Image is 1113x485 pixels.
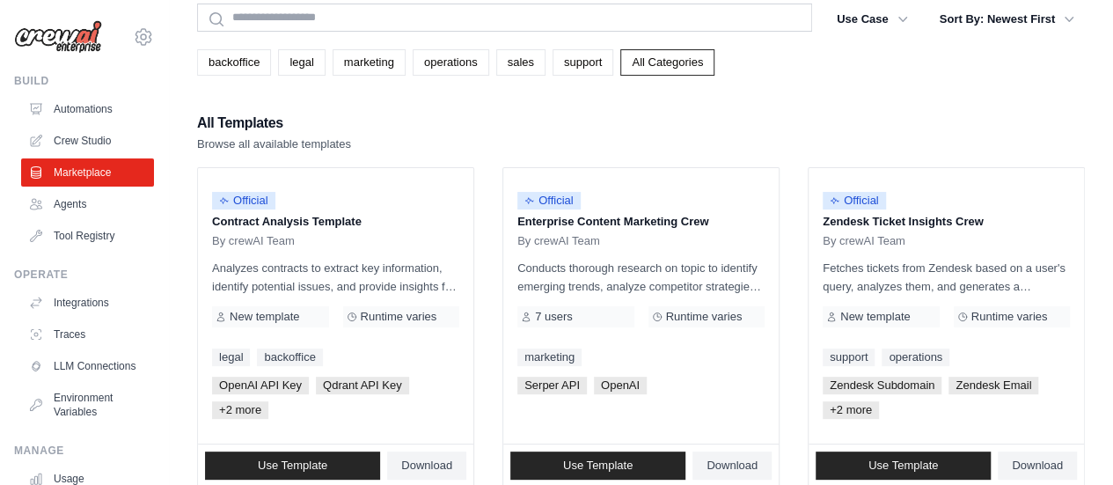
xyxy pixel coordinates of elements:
[666,310,743,324] span: Runtime varies
[823,401,879,419] span: +2 more
[21,352,154,380] a: LLM Connections
[212,213,459,231] p: Contract Analysis Template
[707,459,758,473] span: Download
[197,136,351,153] p: Browse all available templates
[971,310,1048,324] span: Runtime varies
[14,444,154,458] div: Manage
[278,49,325,76] a: legal
[882,349,949,366] a: operations
[517,234,600,248] span: By crewAI Team
[823,213,1070,231] p: Zendesk Ticket Insights Crew
[197,49,271,76] a: backoffice
[823,234,905,248] span: By crewAI Team
[517,377,587,394] span: Serper API
[816,452,991,480] a: Use Template
[387,452,466,480] a: Download
[333,49,406,76] a: marketing
[413,49,489,76] a: operations
[197,111,351,136] h2: All Templates
[14,20,102,54] img: Logo
[620,49,714,76] a: All Categories
[21,320,154,349] a: Traces
[948,377,1038,394] span: Zendesk Email
[510,452,685,480] a: Use Template
[21,384,154,426] a: Environment Variables
[823,349,875,366] a: support
[517,259,765,296] p: Conducts thorough research on topic to identify emerging trends, analyze competitor strategies, a...
[998,452,1077,480] a: Download
[230,310,299,324] span: New template
[868,459,938,473] span: Use Template
[594,377,647,394] span: OpenAI
[212,349,250,366] a: legal
[563,459,633,473] span: Use Template
[517,213,765,231] p: Enterprise Content Marketing Crew
[1012,459,1063,473] span: Download
[212,234,295,248] span: By crewAI Team
[14,268,154,282] div: Operate
[14,74,154,88] div: Build
[929,4,1085,35] button: Sort By: Newest First
[496,49,546,76] a: sales
[823,192,886,209] span: Official
[21,190,154,218] a: Agents
[212,192,275,209] span: Official
[21,289,154,317] a: Integrations
[361,310,437,324] span: Runtime varies
[212,259,459,296] p: Analyzes contracts to extract key information, identify potential issues, and provide insights fo...
[823,259,1070,296] p: Fetches tickets from Zendesk based on a user's query, analyzes them, and generates a summary. Out...
[21,127,154,155] a: Crew Studio
[517,349,582,366] a: marketing
[401,459,452,473] span: Download
[692,452,772,480] a: Download
[823,377,941,394] span: Zendesk Subdomain
[21,95,154,123] a: Automations
[212,401,268,419] span: +2 more
[553,49,613,76] a: support
[840,310,910,324] span: New template
[826,4,919,35] button: Use Case
[21,222,154,250] a: Tool Registry
[258,459,327,473] span: Use Template
[535,310,573,324] span: 7 users
[205,452,380,480] a: Use Template
[21,158,154,187] a: Marketplace
[257,349,322,366] a: backoffice
[316,377,409,394] span: Qdrant API Key
[212,377,309,394] span: OpenAI API Key
[517,192,581,209] span: Official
